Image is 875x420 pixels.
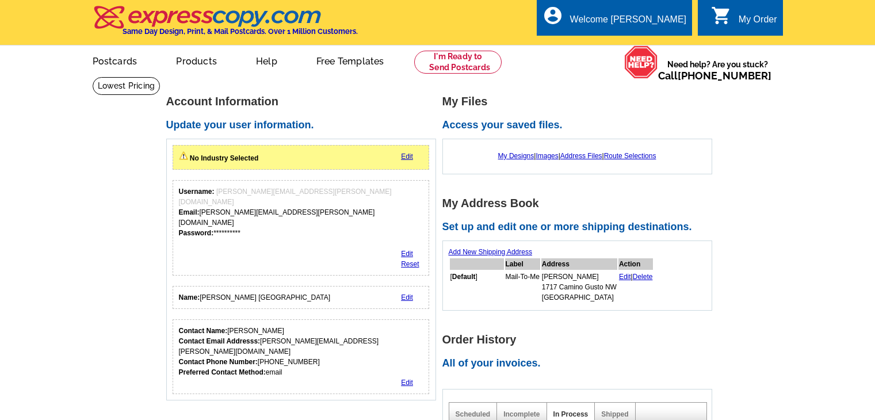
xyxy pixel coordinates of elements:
[401,379,413,387] a: Edit
[711,13,777,27] a: shopping_cart My Order
[179,186,423,238] div: [PERSON_NAME][EMAIL_ADDRESS][PERSON_NAME][DOMAIN_NAME] **********
[179,151,188,161] img: warningIcon.png
[401,152,413,161] a: Edit
[173,319,430,394] div: Who should we contact regarding order issues?
[123,27,358,36] h4: Same Day Design, Print, & Mail Postcards. Over 1 Million Customers.
[442,357,719,370] h2: All of your invoices.
[179,188,392,206] span: [PERSON_NAME][EMAIL_ADDRESS][PERSON_NAME][DOMAIN_NAME]
[158,47,235,74] a: Products
[179,337,261,345] strong: Contact Email Addresss:
[498,152,534,160] a: My Designs
[401,250,413,258] a: Edit
[179,188,215,196] strong: Username:
[541,271,617,303] td: [PERSON_NAME] 1717 Camino Gusto NW [GEOGRAPHIC_DATA]
[456,410,491,418] a: Scheduled
[401,260,419,268] a: Reset
[442,119,719,132] h2: Access your saved files.
[604,152,656,160] a: Route Selections
[618,271,654,303] td: |
[93,14,358,36] a: Same Day Design, Print, & Mail Postcards. Over 1 Million Customers.
[619,273,631,281] a: Edit
[624,45,658,79] img: help
[179,358,258,366] strong: Contact Phone Number:
[179,292,331,303] div: [PERSON_NAME] [GEOGRAPHIC_DATA]
[536,152,558,160] a: Images
[179,293,200,301] strong: Name:
[452,273,476,281] b: Default
[179,326,423,377] div: [PERSON_NAME] [PERSON_NAME][EMAIL_ADDRESS][PERSON_NAME][DOMAIN_NAME] [PHONE_NUMBER] email
[450,271,504,303] td: [ ]
[560,152,602,160] a: Address Files
[179,327,228,335] strong: Contact Name:
[173,180,430,276] div: Your login information.
[74,47,156,74] a: Postcards
[179,208,200,216] strong: Email:
[298,47,403,74] a: Free Templates
[618,258,654,270] th: Action
[541,258,617,270] th: Address
[505,271,540,303] td: Mail-To-Me
[739,14,777,30] div: My Order
[633,273,653,281] a: Delete
[711,5,732,26] i: shopping_cart
[601,410,628,418] a: Shipped
[449,248,532,256] a: Add New Shipping Address
[678,70,771,82] a: [PHONE_NUMBER]
[238,47,296,74] a: Help
[166,119,442,132] h2: Update your user information.
[570,14,686,30] div: Welcome [PERSON_NAME]
[505,258,540,270] th: Label
[442,221,719,234] h2: Set up and edit one or more shipping destinations.
[442,334,719,346] h1: Order History
[166,96,442,108] h1: Account Information
[401,293,413,301] a: Edit
[442,197,719,209] h1: My Address Book
[179,368,266,376] strong: Preferred Contact Method:
[658,59,777,82] span: Need help? Are you stuck?
[542,5,563,26] i: account_circle
[179,229,214,237] strong: Password:
[173,286,430,309] div: Your personal details.
[442,96,719,108] h1: My Files
[449,145,706,167] div: | | |
[553,410,589,418] a: In Process
[190,154,258,162] strong: No Industry Selected
[503,410,540,418] a: Incomplete
[658,70,771,82] span: Call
